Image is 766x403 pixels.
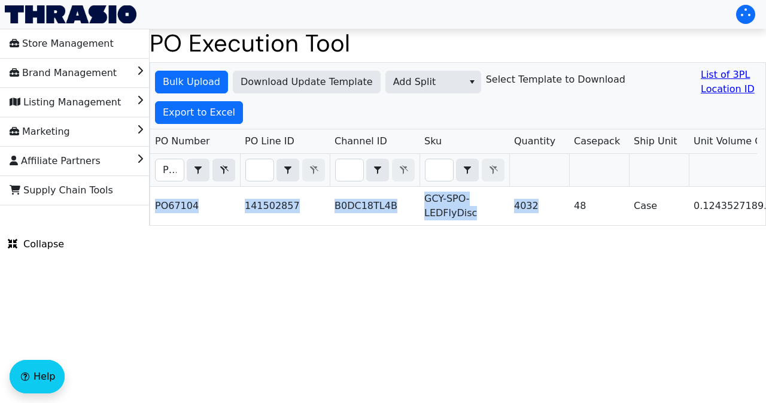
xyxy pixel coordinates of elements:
span: Quantity [514,134,555,149]
td: B0DC18TL4B [330,187,420,225]
th: Filter [330,154,420,187]
span: Collapse [8,237,64,252]
button: Help floatingactionbutton [10,360,65,393]
td: PO67104 [150,187,240,225]
span: Bulk Upload [163,75,220,89]
span: Add Split [393,75,456,89]
span: Casepack [574,134,620,149]
button: Clear [212,159,235,181]
button: select [187,159,209,181]
td: GCY-SPO-LEDFlyDisc [420,187,509,225]
span: Marketing [10,122,70,141]
input: Filter [425,159,453,181]
span: Channel ID [335,134,387,149]
span: Export to Excel [163,105,235,120]
input: Filter [156,159,184,181]
th: Filter [150,154,240,187]
span: Choose Operator [366,159,389,181]
span: Brand Management [10,63,117,83]
button: Bulk Upload [155,71,228,93]
span: Supply Chain Tools [10,181,113,200]
span: Choose Operator [187,159,209,181]
td: Case [629,187,689,225]
button: select [277,159,299,181]
span: Sku [424,134,442,149]
span: Choose Operator [276,159,299,181]
span: Store Management [10,34,114,53]
th: Filter [240,154,330,187]
a: List of 3PL Location ID [701,68,761,96]
button: Download Update Template [233,71,381,93]
td: 141502857 [240,187,330,225]
h6: Select Template to Download [486,74,625,85]
img: Thrasio Logo [5,5,136,23]
span: Help [34,369,55,384]
span: PO Number [155,134,210,149]
button: select [457,159,478,181]
button: select [463,71,481,93]
td: 48 [569,187,629,225]
span: Download Update Template [241,75,373,89]
span: Affiliate Partners [10,151,101,171]
td: 4032 [509,187,569,225]
span: Ship Unit [634,134,677,149]
span: Choose Operator [456,159,479,181]
th: Filter [420,154,509,187]
button: select [367,159,388,181]
input: Filter [246,159,273,181]
button: Export to Excel [155,101,243,124]
span: Listing Management [10,93,121,112]
span: PO Line ID [245,134,294,149]
input: Filter [336,159,363,181]
h1: PO Execution Tool [150,29,766,57]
